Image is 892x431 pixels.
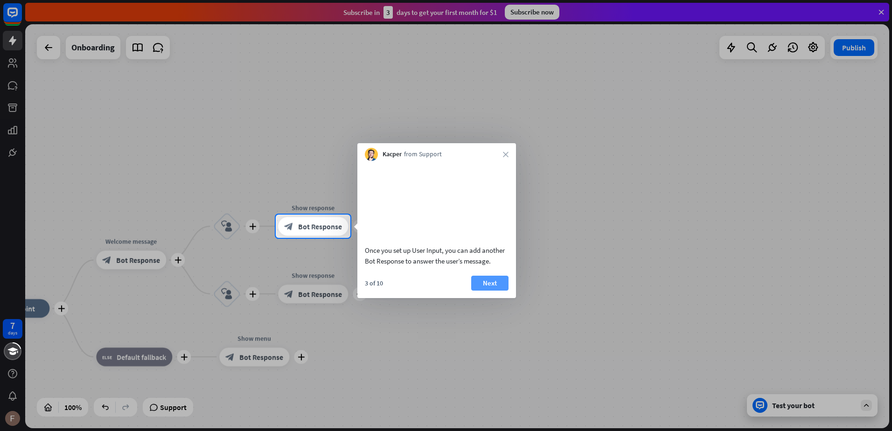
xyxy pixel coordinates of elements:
button: Open LiveChat chat widget [7,4,35,32]
div: 3 of 10 [365,279,383,287]
span: Bot Response [298,222,342,231]
span: Kacper [383,150,402,159]
button: Next [471,276,509,291]
div: Once you set up User Input, you can add another Bot Response to answer the user’s message. [365,245,509,266]
span: from Support [404,150,442,159]
i: close [503,152,509,157]
i: block_bot_response [284,222,293,231]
